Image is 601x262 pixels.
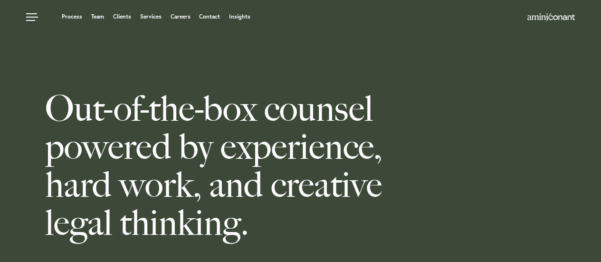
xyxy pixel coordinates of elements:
a: Services [140,14,162,19]
a: Clients [113,14,131,19]
img: Amini & Conant [527,13,575,21]
a: Team [91,14,104,19]
a: Insights [229,14,250,19]
a: Process [62,14,82,19]
a: Careers [171,14,191,19]
a: Home [527,14,575,21]
a: Contact [199,14,220,19]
